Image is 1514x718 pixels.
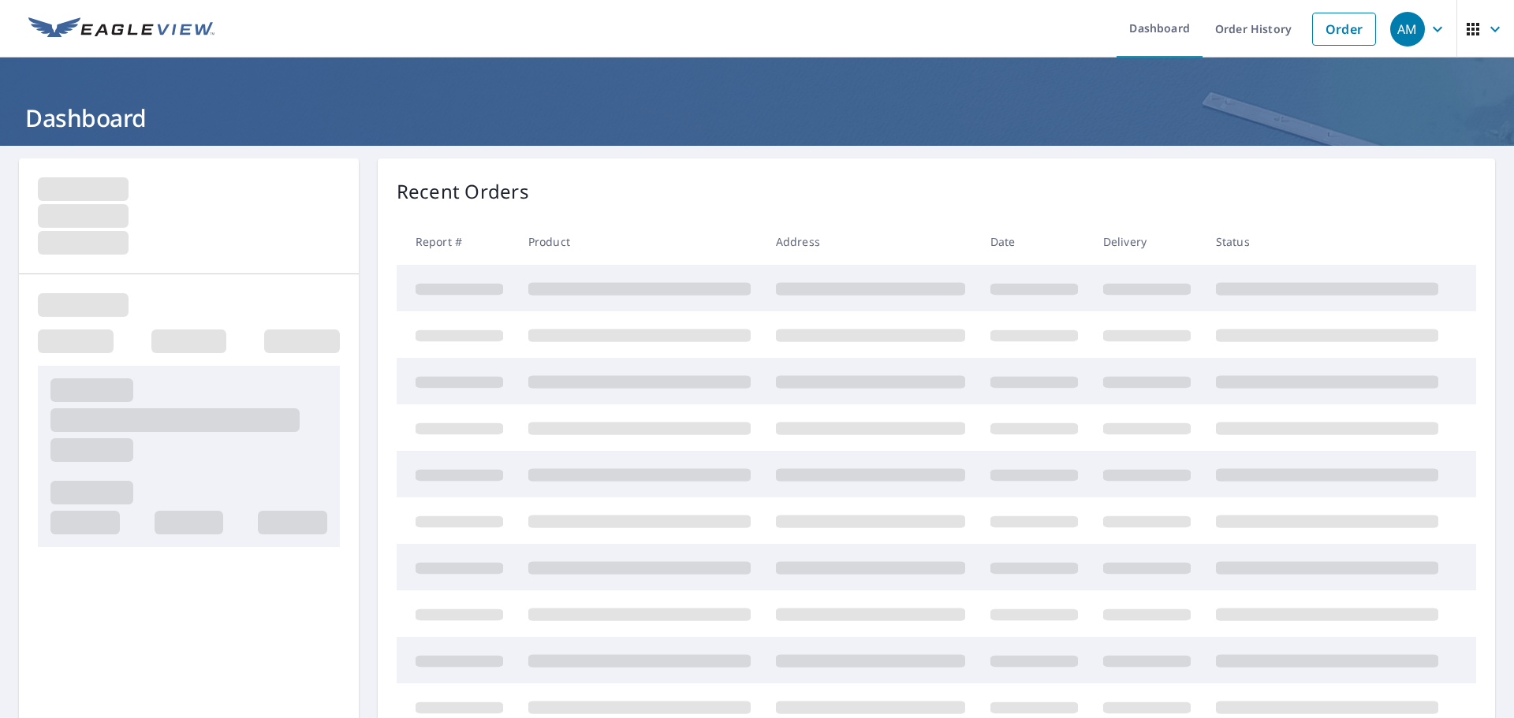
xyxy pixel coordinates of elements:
[19,102,1495,134] h1: Dashboard
[1091,218,1203,265] th: Delivery
[763,218,978,265] th: Address
[397,177,529,206] p: Recent Orders
[1312,13,1376,46] a: Order
[397,218,516,265] th: Report #
[1203,218,1451,265] th: Status
[28,17,214,41] img: EV Logo
[978,218,1091,265] th: Date
[516,218,763,265] th: Product
[1390,12,1425,47] div: AM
